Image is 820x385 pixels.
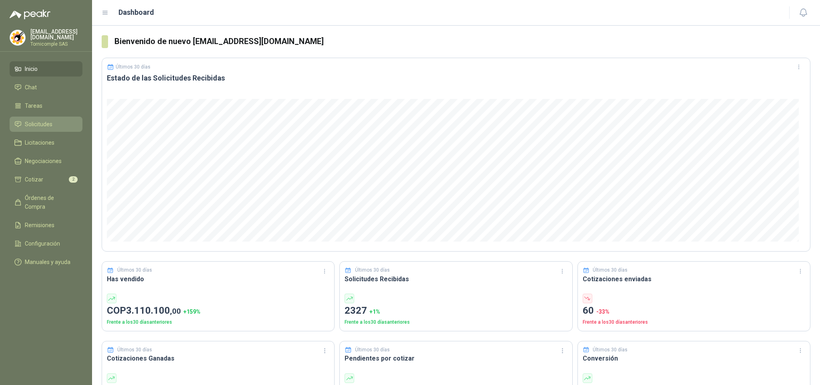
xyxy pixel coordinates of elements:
[10,153,82,169] a: Negociaciones
[369,308,380,315] span: + 1 %
[10,172,82,187] a: Cotizar2
[69,176,78,183] span: 2
[355,266,390,274] p: Últimos 30 días
[583,274,805,284] h3: Cotizaciones enviadas
[345,303,567,318] p: 2327
[117,266,152,274] p: Últimos 30 días
[114,35,810,48] h3: Bienvenido de nuevo [EMAIL_ADDRESS][DOMAIN_NAME]
[116,64,150,70] p: Últimos 30 días
[10,236,82,251] a: Configuración
[10,80,82,95] a: Chat
[107,353,329,363] h3: Cotizaciones Ganadas
[583,318,805,326] p: Frente a los 30 días anteriores
[583,303,805,318] p: 60
[25,221,54,230] span: Remisiones
[25,239,60,248] span: Configuración
[25,120,52,129] span: Solicitudes
[10,135,82,150] a: Licitaciones
[30,42,82,46] p: Tornicomple SAS
[10,190,82,214] a: Órdenes de Compra
[25,138,54,147] span: Licitaciones
[596,308,609,315] span: -33 %
[593,266,628,274] p: Últimos 30 días
[30,29,82,40] p: [EMAIL_ADDRESS][DOMAIN_NAME]
[107,303,329,318] p: COP
[10,218,82,233] a: Remisiones
[355,346,390,354] p: Últimos 30 días
[117,346,152,354] p: Últimos 30 días
[345,318,567,326] p: Frente a los 30 días anteriores
[107,318,329,326] p: Frente a los 30 días anteriores
[25,83,37,92] span: Chat
[183,308,200,315] span: + 159 %
[10,30,25,45] img: Company Logo
[107,274,329,284] h3: Has vendido
[25,175,43,184] span: Cotizar
[593,346,628,354] p: Últimos 30 días
[25,258,70,266] span: Manuales y ayuda
[25,65,38,73] span: Inicio
[118,7,154,18] h1: Dashboard
[107,73,805,83] h3: Estado de las Solicitudes Recibidas
[10,254,82,270] a: Manuales y ayuda
[170,306,181,316] span: ,00
[345,274,567,284] h3: Solicitudes Recibidas
[10,98,82,113] a: Tareas
[126,305,181,316] span: 3.110.100
[10,117,82,132] a: Solicitudes
[25,157,62,165] span: Negociaciones
[10,61,82,77] a: Inicio
[25,101,42,110] span: Tareas
[10,10,50,19] img: Logo peakr
[25,194,75,211] span: Órdenes de Compra
[345,353,567,363] h3: Pendientes por cotizar
[583,353,805,363] h3: Conversión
